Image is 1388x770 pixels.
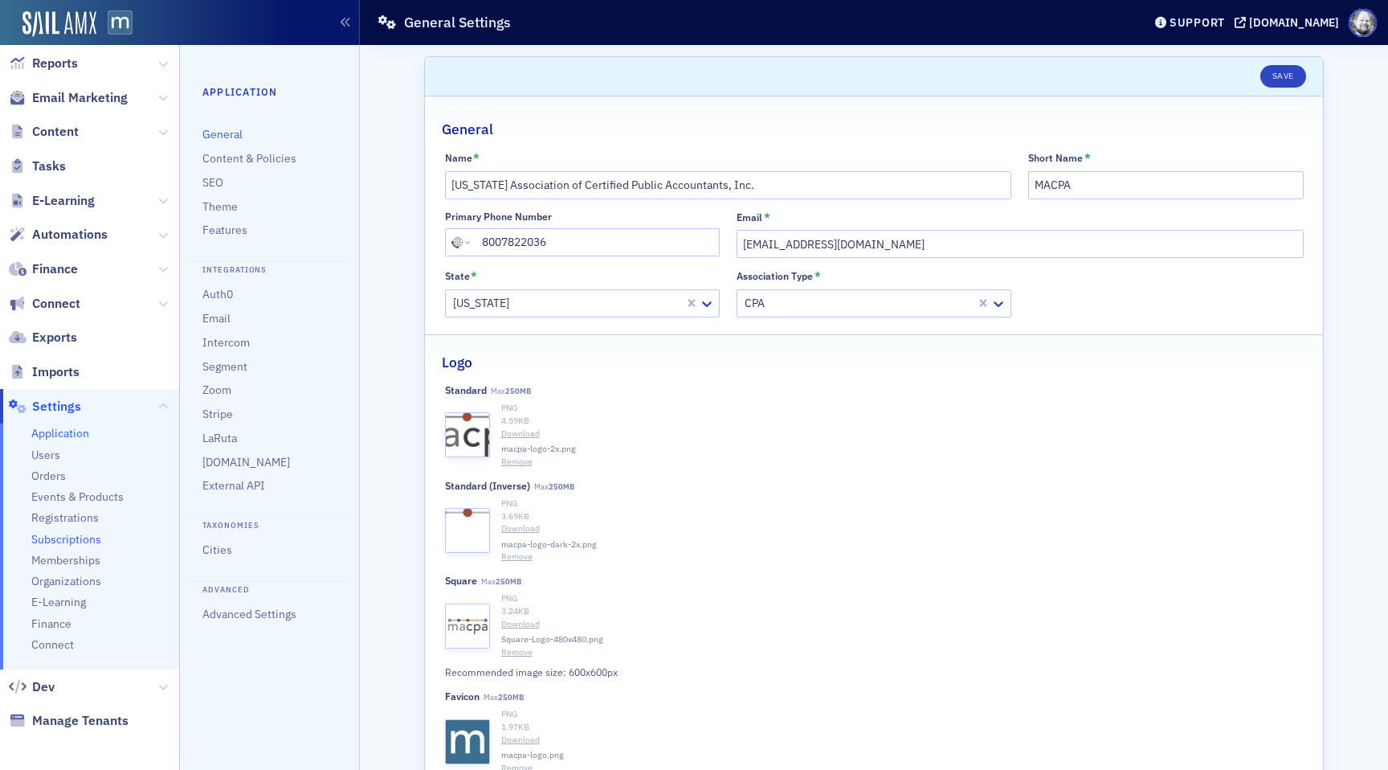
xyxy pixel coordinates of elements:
[108,10,133,35] img: SailAMX
[31,448,60,463] a: Users
[32,123,79,141] span: Content
[501,708,1304,721] div: PNG
[1084,151,1091,166] abbr: This field is required
[202,84,337,99] h4: Application
[1235,17,1345,28] button: [DOMAIN_NAME]
[498,692,524,702] span: 250MB
[31,574,101,589] a: Organizations
[191,517,348,532] h4: Taxonomies
[202,455,290,469] a: [DOMAIN_NAME]
[501,402,1304,415] div: PNG
[9,192,95,210] a: E-Learning
[31,510,99,526] span: Registrations
[501,428,1304,440] a: Download
[31,616,71,632] a: Finance
[31,469,66,484] a: Orders
[501,646,533,659] button: Remove
[445,152,472,164] div: Name
[31,489,124,505] a: Events & Products
[737,270,813,282] div: Association Type
[202,478,265,493] a: External API
[491,386,531,396] span: Max
[32,260,78,278] span: Finance
[31,553,100,568] a: Memberships
[31,595,86,610] a: E-Learning
[9,678,55,696] a: Dev
[1170,15,1225,30] div: Support
[501,539,597,551] span: macpa-logo-dark-2x.png
[549,481,574,492] span: 250MB
[445,270,470,282] div: State
[96,10,133,38] a: View Homepage
[445,211,552,223] div: Primary Phone Number
[32,678,55,696] span: Dev
[202,543,232,557] a: Cities
[32,295,80,313] span: Connect
[501,510,1304,523] div: 3.69 KB
[9,712,129,730] a: Manage Tenants
[31,426,89,441] a: Application
[445,575,477,587] div: Square
[32,329,77,346] span: Exports
[1349,9,1377,37] span: Profile
[501,551,533,563] button: Remove
[501,498,1304,510] div: PNG
[814,269,821,284] abbr: This field is required
[202,359,247,374] a: Segment
[484,692,524,702] span: Max
[445,690,480,702] div: Favicon
[1260,65,1306,88] button: Save
[442,119,493,140] h2: General
[9,260,78,278] a: Finance
[191,261,348,276] h4: Integrations
[202,607,296,621] a: Advanced Settings
[9,329,77,346] a: Exports
[22,11,96,37] img: SailAMX
[501,443,576,456] span: macpa-logo-2x.png
[32,226,108,244] span: Automations
[9,363,80,381] a: Imports
[445,384,487,396] div: Standard
[501,456,533,469] button: Remove
[202,287,233,301] a: Auth0
[481,576,521,587] span: Max
[9,398,81,416] a: Settings
[9,158,66,175] a: Tasks
[404,13,511,32] h1: General Settings
[737,211,762,223] div: Email
[202,175,223,190] a: SEO
[202,223,247,237] a: Features
[202,383,231,397] a: Zoom
[9,123,79,141] a: Content
[501,592,1304,605] div: PNG
[501,415,1304,428] div: 4.59 KB
[32,712,129,730] span: Manage Tenants
[32,55,78,72] span: Reports
[202,431,237,445] a: LaRuta
[534,481,574,492] span: Max
[31,532,101,547] a: Subscriptions
[445,480,530,492] div: Standard (Inverse)
[764,211,770,225] abbr: This field is required
[191,580,348,596] h4: Advanced
[505,386,531,396] span: 250MB
[445,665,985,679] div: Recommended image size: 600x600px
[32,158,66,175] span: Tasks
[202,407,233,421] a: Stripe
[202,127,243,141] a: General
[32,363,80,381] span: Imports
[202,335,250,350] a: Intercom
[1249,15,1339,30] div: [DOMAIN_NAME]
[501,734,1304,747] a: Download
[9,55,78,72] a: Reports
[501,721,1304,734] div: 1.97 KB
[32,89,128,107] span: Email Marketing
[202,311,231,326] a: Email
